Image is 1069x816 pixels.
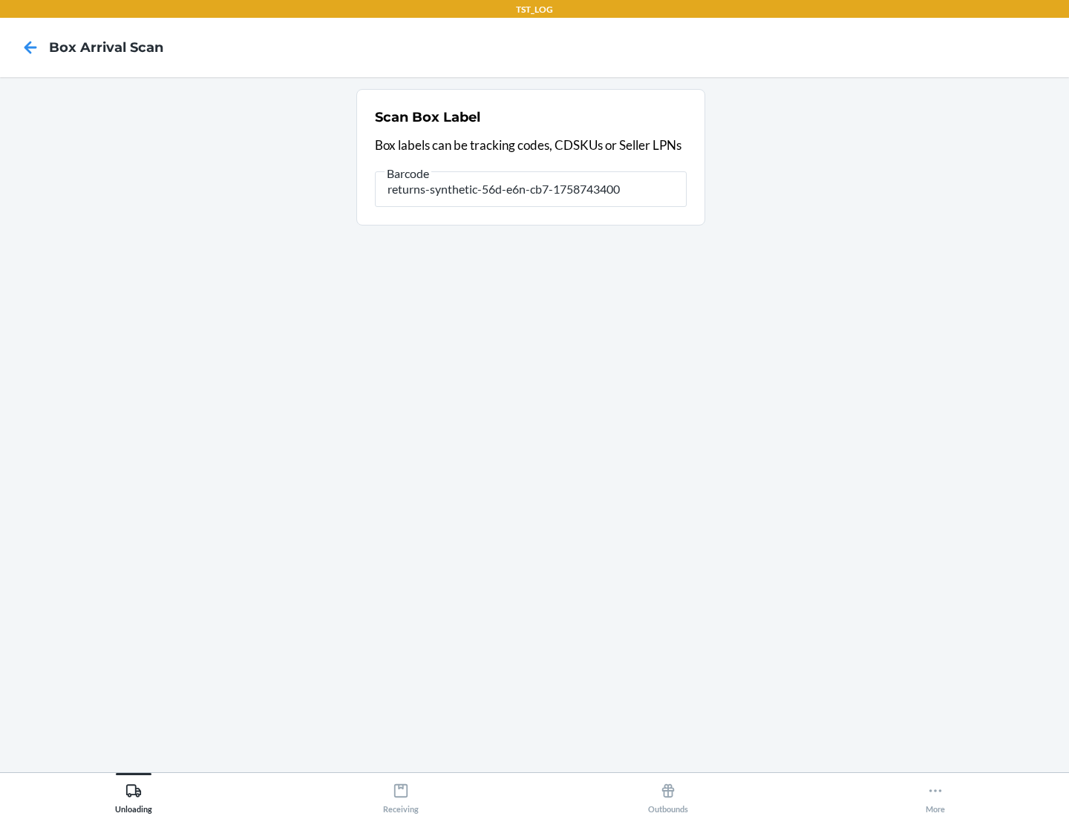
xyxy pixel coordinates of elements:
input: Barcode [375,171,687,207]
div: More [926,777,945,814]
h4: Box Arrival Scan [49,38,163,57]
button: Outbounds [534,773,802,814]
div: Outbounds [648,777,688,814]
span: Barcode [385,166,431,181]
button: More [802,773,1069,814]
h2: Scan Box Label [375,108,480,127]
p: Box labels can be tracking codes, CDSKUs or Seller LPNs [375,136,687,155]
div: Receiving [383,777,419,814]
button: Receiving [267,773,534,814]
div: Unloading [115,777,152,814]
p: TST_LOG [516,3,553,16]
